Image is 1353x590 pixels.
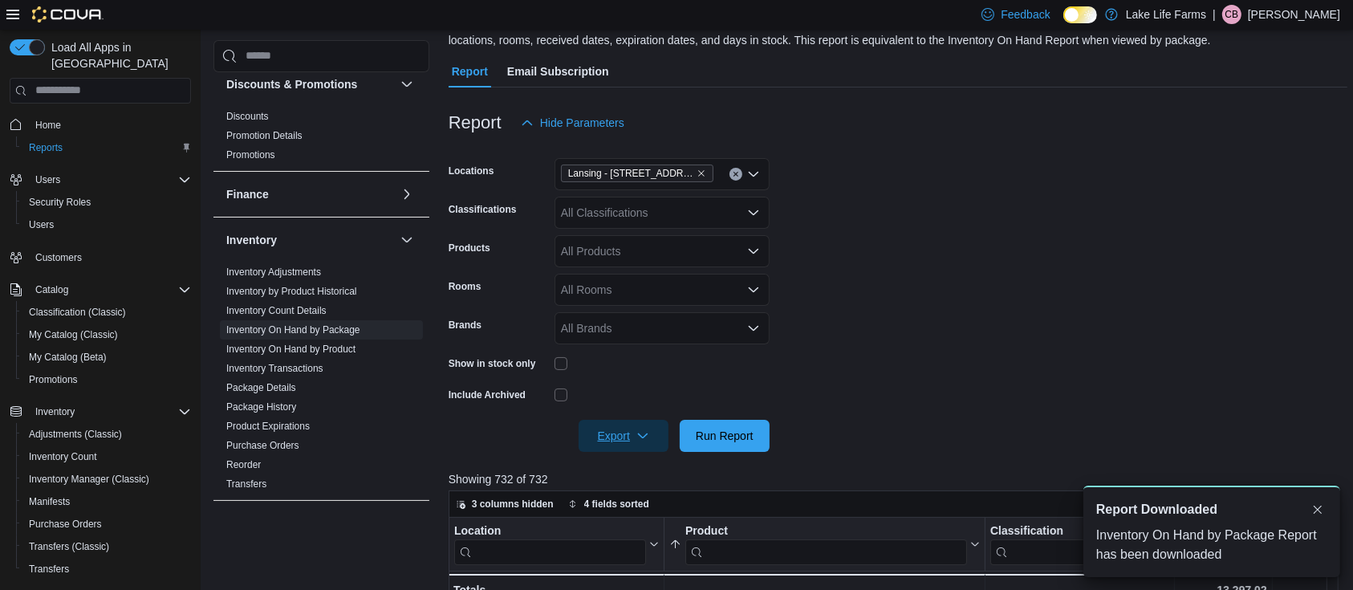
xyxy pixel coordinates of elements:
span: My Catalog (Beta) [22,348,191,367]
span: Users [22,215,191,234]
a: Inventory On Hand by Package [226,324,360,336]
span: Promotions [226,149,275,161]
span: Users [29,170,191,189]
span: Reports [22,138,191,157]
label: Include Archived [449,389,526,401]
button: Open list of options [747,245,760,258]
button: 3 columns hidden [449,494,560,514]
button: Inventory [397,230,416,250]
span: 3 columns hidden [472,498,554,511]
span: CB [1225,5,1239,24]
label: Brands [449,319,481,332]
button: My Catalog (Classic) [16,323,197,346]
label: Locations [449,165,494,177]
span: My Catalog (Classic) [29,328,118,341]
span: Export [588,420,659,452]
span: Purchase Orders [226,439,299,452]
label: Rooms [449,280,481,293]
span: Home [35,119,61,132]
div: Product [685,523,967,564]
a: Adjustments (Classic) [22,425,128,444]
button: Inventory Manager (Classic) [16,468,197,490]
button: Adjustments (Classic) [16,423,197,446]
span: Inventory Manager (Classic) [22,470,191,489]
button: Remove Lansing - 2617 E Michigan Avenue from selection in this group [697,169,706,178]
a: Reorder [226,459,261,470]
p: Lake Life Farms [1126,5,1206,24]
span: Reports [29,141,63,154]
span: Inventory [29,402,191,421]
span: Report Downloaded [1096,500,1217,519]
span: Purchase Orders [22,515,191,534]
button: Catalog [29,280,75,299]
span: Inventory Count [29,450,97,463]
span: Report [452,55,488,87]
a: Inventory Adjustments [226,267,321,278]
button: Clear input [729,168,742,181]
span: Transfers [226,478,266,490]
button: Transfers [16,558,197,580]
button: Users [29,170,67,189]
span: Purchase Orders [29,518,102,531]
span: Customers [29,247,191,267]
span: Security Roles [29,196,91,209]
span: 4 fields sorted [584,498,649,511]
span: Transfers [22,559,191,579]
button: Location [454,523,659,564]
span: Users [35,173,60,186]
div: Notification [1096,500,1327,519]
span: Inventory Count Details [226,304,327,317]
a: Promotions [226,149,275,161]
span: Email Subscription [507,55,609,87]
p: [PERSON_NAME] [1248,5,1340,24]
button: Export [579,420,668,452]
span: Discounts [226,110,269,123]
span: Lansing - 2617 E Michigan Avenue [561,165,713,182]
span: Package History [226,401,296,413]
span: Transfers (Classic) [22,537,191,556]
span: Classification (Classic) [22,303,191,322]
span: My Catalog (Classic) [22,325,191,344]
p: Showing 732 of 732 [449,471,1348,487]
button: Promotions [16,368,197,391]
span: Inventory Manager (Classic) [29,473,149,486]
button: Classification (Classic) [16,301,197,323]
a: Security Roles [22,193,97,212]
span: Home [29,115,191,135]
div: Location [454,523,646,564]
span: Feedback [1001,6,1050,22]
span: Transfers [29,563,69,576]
a: Product Expirations [226,421,310,432]
span: Product Expirations [226,420,310,433]
a: My Catalog (Classic) [22,325,124,344]
button: Purchase Orders [16,513,197,535]
a: Home [29,116,67,135]
button: Inventory [29,402,81,421]
span: Inventory by Product Historical [226,285,357,298]
span: Manifests [29,495,70,508]
button: Reports [16,136,197,159]
button: Inventory Count [16,446,197,468]
button: Finance [226,186,394,202]
span: Promotion Details [226,129,303,142]
p: | [1213,5,1216,24]
span: Inventory Count [22,447,191,466]
button: Finance [397,185,416,204]
span: Customers [35,251,82,264]
span: Lansing - [STREET_ADDRESS][US_STATE] [568,165,693,181]
span: Users [29,218,54,231]
span: Promotions [22,370,191,389]
span: Inventory On Hand by Product [226,343,356,356]
a: Discounts [226,111,269,122]
span: Adjustments (Classic) [29,428,122,441]
button: Loyalty [397,514,416,533]
a: Purchase Orders [226,440,299,451]
button: Open list of options [747,168,760,181]
a: Manifests [22,492,76,511]
a: Inventory Transactions [226,363,323,374]
button: 4 fields sorted [562,494,656,514]
span: Run Report [696,428,754,444]
span: Inventory Transactions [226,362,323,375]
button: Users [3,169,197,191]
a: Purchase Orders [22,515,108,534]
